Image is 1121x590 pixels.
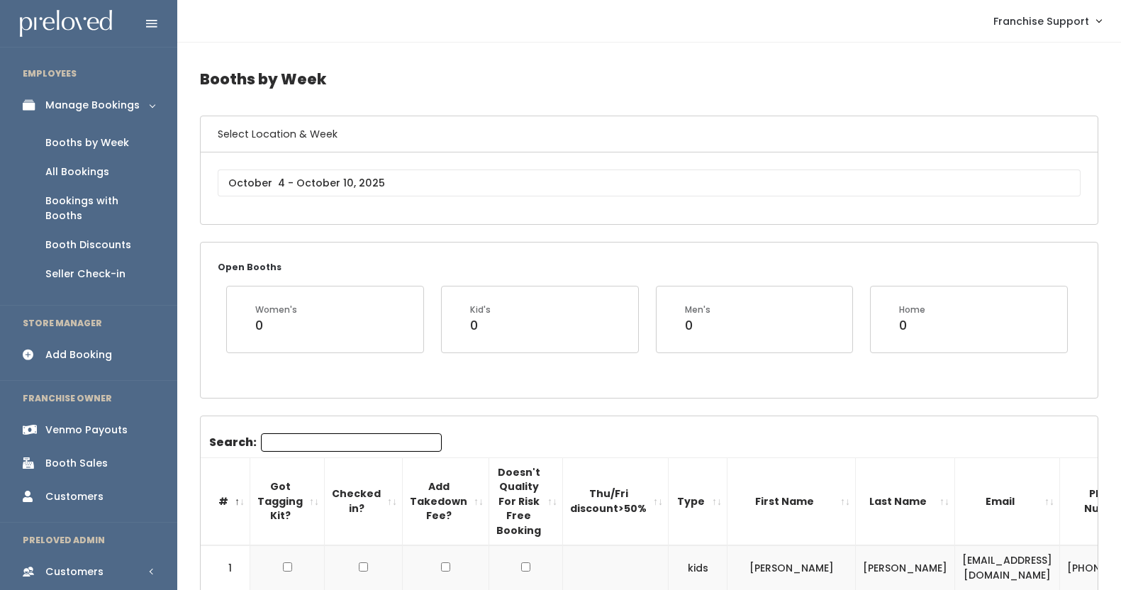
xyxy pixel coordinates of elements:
[45,423,128,438] div: Venmo Payouts
[489,457,563,545] th: Doesn't Quality For Risk Free Booking : activate to sort column ascending
[470,316,491,335] div: 0
[209,433,442,452] label: Search:
[200,60,1098,99] h4: Booths by Week
[250,457,325,545] th: Got Tagging Kit?: activate to sort column ascending
[218,261,281,273] small: Open Booths
[45,489,104,504] div: Customers
[255,304,297,316] div: Women's
[261,433,442,452] input: Search:
[45,135,129,150] div: Booths by Week
[856,457,955,545] th: Last Name: activate to sort column ascending
[727,545,856,590] td: [PERSON_NAME]
[563,457,669,545] th: Thu/Fri discount&gt;50%: activate to sort column ascending
[979,6,1115,36] a: Franchise Support
[669,457,727,545] th: Type: activate to sort column ascending
[727,457,856,545] th: First Name: activate to sort column ascending
[325,457,403,545] th: Checked in?: activate to sort column ascending
[45,165,109,179] div: All Bookings
[45,564,104,579] div: Customers
[470,304,491,316] div: Kid's
[669,545,727,590] td: kids
[955,545,1060,590] td: [EMAIL_ADDRESS][DOMAIN_NAME]
[45,98,140,113] div: Manage Bookings
[955,457,1060,545] th: Email: activate to sort column ascending
[856,545,955,590] td: [PERSON_NAME]
[45,347,112,362] div: Add Booking
[899,316,925,335] div: 0
[201,545,250,590] td: 1
[218,169,1081,196] input: October 4 - October 10, 2025
[993,13,1089,29] span: Franchise Support
[899,304,925,316] div: Home
[255,316,297,335] div: 0
[685,304,710,316] div: Men's
[685,316,710,335] div: 0
[201,116,1098,152] h6: Select Location & Week
[45,456,108,471] div: Booth Sales
[201,457,250,545] th: #: activate to sort column descending
[45,238,131,252] div: Booth Discounts
[20,10,112,38] img: preloved logo
[45,194,155,223] div: Bookings with Booths
[45,267,126,282] div: Seller Check-in
[403,457,489,545] th: Add Takedown Fee?: activate to sort column ascending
